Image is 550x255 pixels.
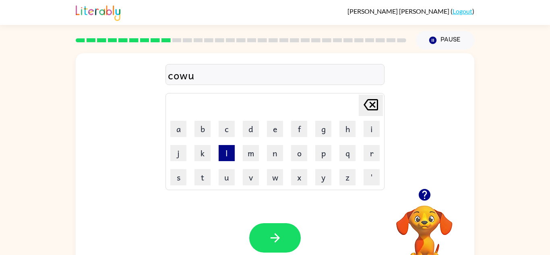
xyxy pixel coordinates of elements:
[315,121,331,137] button: g
[168,66,382,83] div: cowu
[194,121,211,137] button: b
[315,169,331,185] button: y
[347,7,474,15] div: ( )
[364,169,380,185] button: '
[170,121,186,137] button: a
[291,169,307,185] button: x
[243,169,259,185] button: v
[453,7,472,15] a: Logout
[194,169,211,185] button: t
[339,169,356,185] button: z
[243,121,259,137] button: d
[364,121,380,137] button: i
[364,145,380,161] button: r
[76,3,120,21] img: Literably
[194,145,211,161] button: k
[416,31,474,50] button: Pause
[170,169,186,185] button: s
[291,145,307,161] button: o
[267,169,283,185] button: w
[219,145,235,161] button: l
[347,7,451,15] span: [PERSON_NAME] [PERSON_NAME]
[315,145,331,161] button: p
[243,145,259,161] button: m
[170,145,186,161] button: j
[219,121,235,137] button: c
[219,169,235,185] button: u
[339,145,356,161] button: q
[339,121,356,137] button: h
[267,121,283,137] button: e
[267,145,283,161] button: n
[291,121,307,137] button: f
